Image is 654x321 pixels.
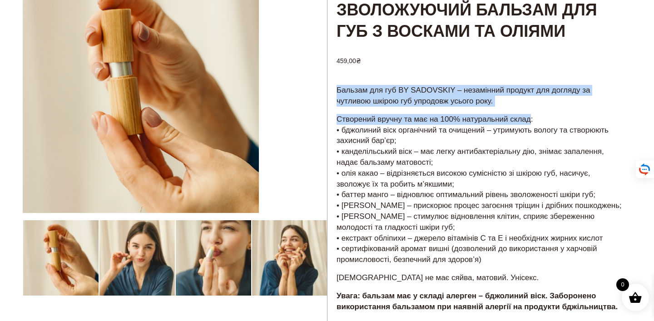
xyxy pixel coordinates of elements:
p: Бальзам для губ BY SADOVSKIY – незамінний продукт для догляду за чутливою шкірою губ упродовж усь... [337,85,622,107]
p: [DEMOGRAPHIC_DATA] не має сяйва, матовий. Унісекс. [337,272,622,283]
bdi: 459,00 [337,57,361,64]
p: Створений вручну та має на 100% натуральний склад: • бджолиний віск органічний та очищений – утри... [337,114,622,265]
span: 0 [616,278,629,291]
strong: Увага: бальзам має у складі алерген – бджолиний віск. Заборонено використання бальзамом при наявн... [337,291,618,311]
span: ₴ [356,57,361,64]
